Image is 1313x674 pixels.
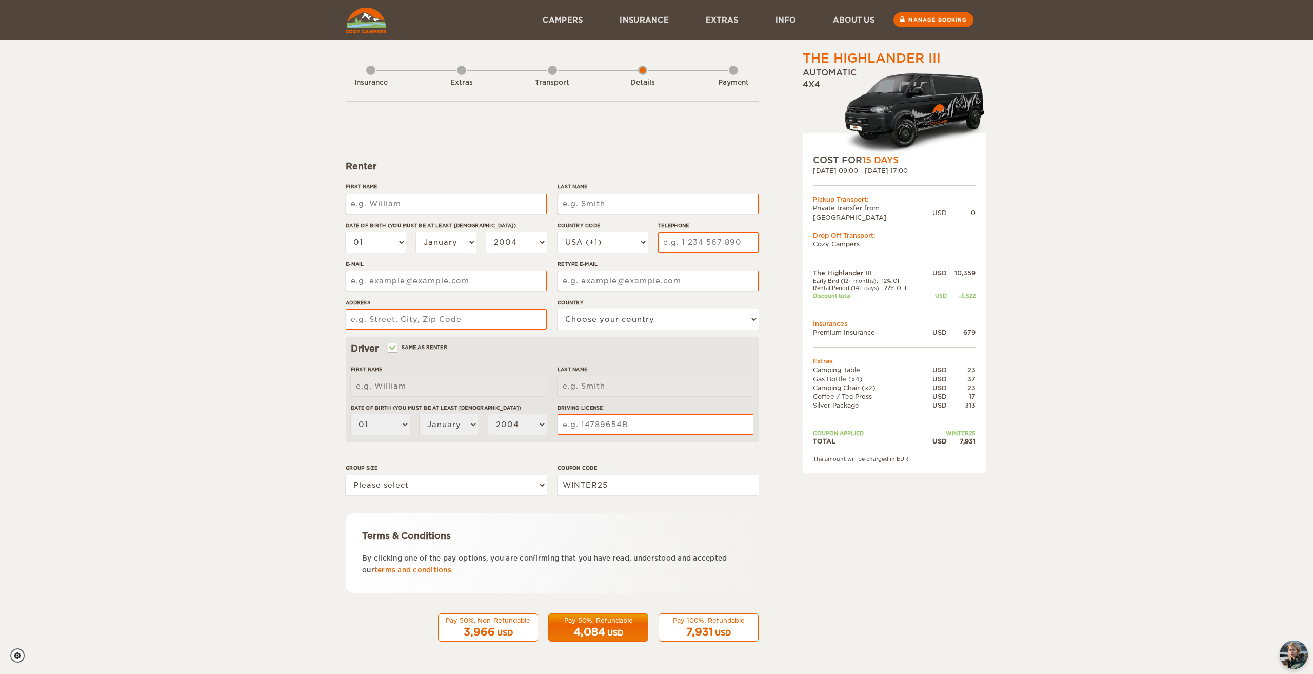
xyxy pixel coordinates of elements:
[558,414,753,435] input: e.g. 14789654B
[548,613,648,642] button: Pay 50%, Refundable 4,084 USD
[1280,641,1308,669] img: Freyja at Cozy Campers
[803,50,941,67] div: The Highlander III
[445,616,531,625] div: Pay 50%, Non-Refundable
[351,365,547,373] label: First Name
[813,455,976,463] div: The amount will be charged in EUR
[813,240,976,248] td: Cozy Campers
[925,365,947,374] div: USD
[346,222,547,229] label: Date of birth (You must be at least [DEMOGRAPHIC_DATA])
[813,401,925,410] td: Silver Package
[351,404,547,412] label: Date of birth (You must be at least [DEMOGRAPHIC_DATA])
[362,552,742,576] p: By clicking one of the pay options, you are confirming that you have read, understood and accepte...
[351,376,547,396] input: e.g. William
[947,401,976,410] div: 313
[813,357,976,365] td: Extras
[346,194,547,214] input: e.g. William
[346,8,386,33] img: Cozy Campers
[947,383,976,392] div: 23
[813,195,976,204] div: Pickup Transport:
[614,78,671,88] div: Details
[813,154,976,166] div: COST FOR
[925,392,947,401] div: USD
[558,183,759,190] label: Last Name
[497,628,513,638] div: USD
[558,260,759,268] label: Retype E-mail
[558,222,648,229] label: Country Code
[813,292,925,299] td: Discount total
[346,464,547,472] label: Group size
[464,626,495,638] span: 3,966
[658,232,759,253] input: e.g. 1 234 567 890
[925,328,947,337] div: USD
[925,375,947,383] div: USD
[558,404,753,412] label: Driving License
[813,430,925,437] td: Coupon applied
[813,319,976,328] td: Insurances
[558,271,759,291] input: e.g. example@example.com
[658,222,759,229] label: Telephone
[813,365,925,374] td: Camping Table
[346,299,547,306] label: Address
[813,166,976,175] div: [DATE] 09:00 - [DATE] 17:00
[558,365,753,373] label: Last Name
[947,268,976,277] div: 10,359
[925,383,947,392] div: USD
[947,375,976,383] div: 37
[346,309,547,330] input: e.g. Street, City, Zip Code
[715,628,731,638] div: USD
[686,626,713,638] span: 7,931
[558,376,753,396] input: e.g. Smith
[813,268,925,277] td: The Highlander III
[10,648,31,663] a: Cookie settings
[947,392,976,401] div: 17
[346,271,547,291] input: e.g. example@example.com
[346,183,547,190] label: First Name
[607,628,623,638] div: USD
[813,392,925,401] td: Coffee / Tea Press
[813,277,925,284] td: Early Bird (12+ months): -12% OFF
[947,208,976,217] div: 0
[925,430,976,437] td: WINTER25
[389,345,395,352] input: Same as renter
[813,231,976,240] div: Drop Off Transport:
[438,613,538,642] button: Pay 50%, Non-Refundable 3,966 USD
[947,365,976,374] div: 23
[932,208,947,217] div: USD
[705,78,762,88] div: Payment
[524,78,581,88] div: Transport
[844,70,986,154] img: HighlanderXL.png
[573,626,605,638] span: 4,084
[925,437,947,446] div: USD
[558,464,759,472] label: Coupon code
[925,292,947,299] div: USD
[665,616,752,625] div: Pay 100%, Refundable
[389,342,447,352] label: Same as renter
[813,437,925,446] td: TOTAL
[555,616,642,625] div: Pay 50%, Refundable
[813,284,925,292] td: Rental Period (14+ days): -22% OFF
[433,78,490,88] div: Extras
[558,194,759,214] input: e.g. Smith
[925,401,947,410] div: USD
[351,342,753,355] div: Driver
[813,383,925,392] td: Camping Chair (x2)
[813,328,925,337] td: Premium Insurance
[346,260,547,268] label: E-mail
[343,78,399,88] div: Insurance
[862,155,899,165] span: 15 Days
[947,437,976,446] div: 7,931
[813,375,925,383] td: Gas Bottle (x4)
[374,566,451,574] a: terms and conditions
[362,530,742,542] div: Terms & Conditions
[803,67,986,154] div: Automatic 4x4
[558,299,759,306] label: Country
[925,268,947,277] div: USD
[346,160,759,172] div: Renter
[893,12,973,27] a: Manage booking
[947,292,976,299] div: -3,522
[1280,641,1308,669] button: chat-button
[813,204,932,221] td: Private transfer from [GEOGRAPHIC_DATA]
[947,328,976,337] div: 679
[659,613,759,642] button: Pay 100%, Refundable 7,931 USD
